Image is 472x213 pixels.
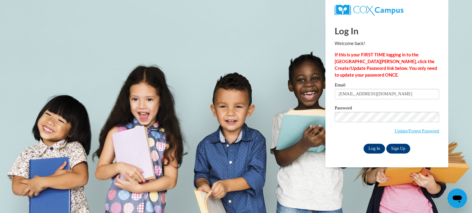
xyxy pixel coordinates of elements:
[335,5,403,16] img: COX Campus
[335,83,439,89] label: Email
[335,40,439,47] p: Welcome back!
[335,106,439,112] label: Password
[447,188,467,208] iframe: Button to launch messaging window
[364,144,385,154] input: Log In
[386,144,410,154] a: Sign Up
[335,5,439,16] a: COX Campus
[395,128,439,133] a: Update/Forgot Password
[335,25,439,37] h1: Log In
[335,52,437,78] strong: If this is your FIRST TIME logging in to the [GEOGRAPHIC_DATA][PERSON_NAME], click the Create/Upd...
